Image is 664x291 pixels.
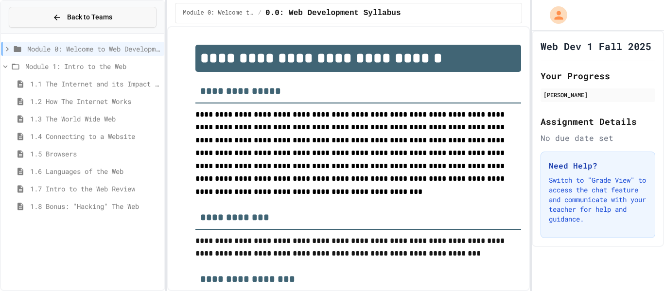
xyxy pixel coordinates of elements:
[30,166,160,176] span: 1.6 Languages of the Web
[30,149,160,159] span: 1.5 Browsers
[258,9,262,17] span: /
[540,4,570,26] div: My Account
[25,61,160,71] span: Module 1: Intro to the Web
[67,12,112,22] span: Back to Teams
[183,9,254,17] span: Module 0: Welcome to Web Development
[541,132,655,144] div: No due date set
[27,44,160,54] span: Module 0: Welcome to Web Development
[30,114,160,124] span: 1.3 The World Wide Web
[30,201,160,211] span: 1.8 Bonus: "Hacking" The Web
[541,115,655,128] h2: Assignment Details
[543,90,652,99] div: [PERSON_NAME]
[30,79,160,89] span: 1.1 The Internet and its Impact on Society
[549,160,647,171] h3: Need Help?
[549,175,647,224] p: Switch to "Grade View" to access the chat feature and communicate with your teacher for help and ...
[30,96,160,106] span: 1.2 How The Internet Works
[30,131,160,141] span: 1.4 Connecting to a Website
[265,7,401,19] span: 0.0: Web Development Syllabus
[541,69,655,83] h2: Your Progress
[541,39,651,53] h1: Web Dev 1 Fall 2025
[30,184,160,194] span: 1.7 Intro to the Web Review
[9,7,157,28] button: Back to Teams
